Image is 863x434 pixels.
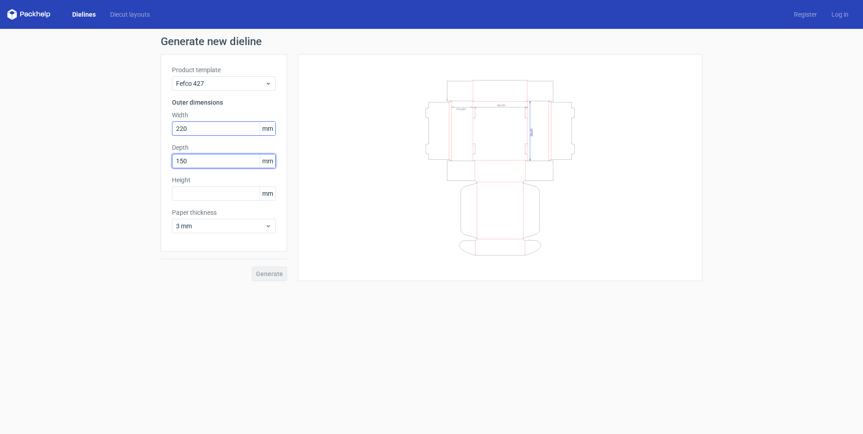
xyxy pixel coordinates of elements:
span: Fefco 427 [176,79,265,88]
h3: Outer dimensions [172,98,276,107]
a: Dielines [65,10,103,19]
text: Height [456,107,466,111]
a: Log in [824,10,856,19]
label: Width [172,111,276,120]
label: Product template [172,65,276,74]
label: Height [172,175,276,185]
span: 3 mm [176,222,265,231]
label: Paper thickness [172,208,276,217]
h1: Generate new dieline [161,36,702,47]
span: mm [260,154,275,168]
span: mm [260,122,275,135]
label: Depth [172,143,276,152]
text: Width [497,103,506,107]
text: Depth [530,128,534,136]
a: Diecut layouts [103,10,157,19]
span: mm [260,187,275,200]
a: Register [787,10,824,19]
